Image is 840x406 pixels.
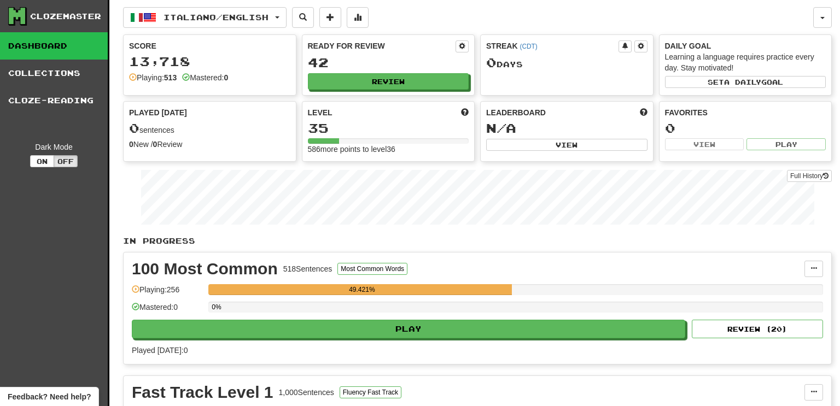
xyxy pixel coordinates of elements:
[279,387,334,398] div: 1,000 Sentences
[486,40,619,51] div: Streak
[129,139,290,150] div: New / Review
[665,51,826,73] div: Learning a language requires practice every day. Stay motivated!
[129,107,187,118] span: Played [DATE]
[129,55,290,68] div: 13,718
[212,284,512,295] div: 49.421%
[665,40,826,51] div: Daily Goal
[308,107,332,118] span: Level
[129,72,177,83] div: Playing:
[123,236,832,246] p: In Progress
[292,7,314,28] button: Search sentences
[665,107,826,118] div: Favorites
[319,7,341,28] button: Add sentence to collection
[665,121,826,135] div: 0
[132,384,273,401] div: Fast Track Level 1
[129,40,290,51] div: Score
[486,139,647,151] button: View
[461,107,469,118] span: Score more points to level up
[8,142,100,152] div: Dark Mode
[182,72,228,83] div: Mastered:
[308,40,456,51] div: Ready for Review
[640,107,647,118] span: This week in points, UTC
[164,73,177,82] strong: 513
[347,7,369,28] button: More stats
[665,138,744,150] button: View
[30,11,101,22] div: Clozemaster
[308,56,469,69] div: 42
[132,320,685,338] button: Play
[283,263,332,274] div: 518 Sentences
[132,346,188,355] span: Played [DATE]: 0
[337,263,407,275] button: Most Common Words
[224,73,228,82] strong: 0
[486,56,647,70] div: Day s
[129,120,139,136] span: 0
[54,155,78,167] button: Off
[308,121,469,135] div: 35
[486,107,546,118] span: Leaderboard
[123,7,287,28] button: Italiano/English
[129,121,290,136] div: sentences
[486,55,497,70] span: 0
[746,138,826,150] button: Play
[724,78,761,86] span: a daily
[30,155,54,167] button: On
[308,144,469,155] div: 586 more points to level 36
[132,284,203,302] div: Playing: 256
[665,76,826,88] button: Seta dailygoal
[787,170,832,182] a: Full History
[132,261,278,277] div: 100 Most Common
[129,140,133,149] strong: 0
[8,391,91,402] span: Open feedback widget
[340,386,401,398] button: Fluency Fast Track
[692,320,823,338] button: Review (20)
[164,13,269,22] span: Italiano / English
[520,43,537,50] a: (CDT)
[153,140,157,149] strong: 0
[132,302,203,320] div: Mastered: 0
[308,73,469,90] button: Review
[486,120,516,136] span: N/A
